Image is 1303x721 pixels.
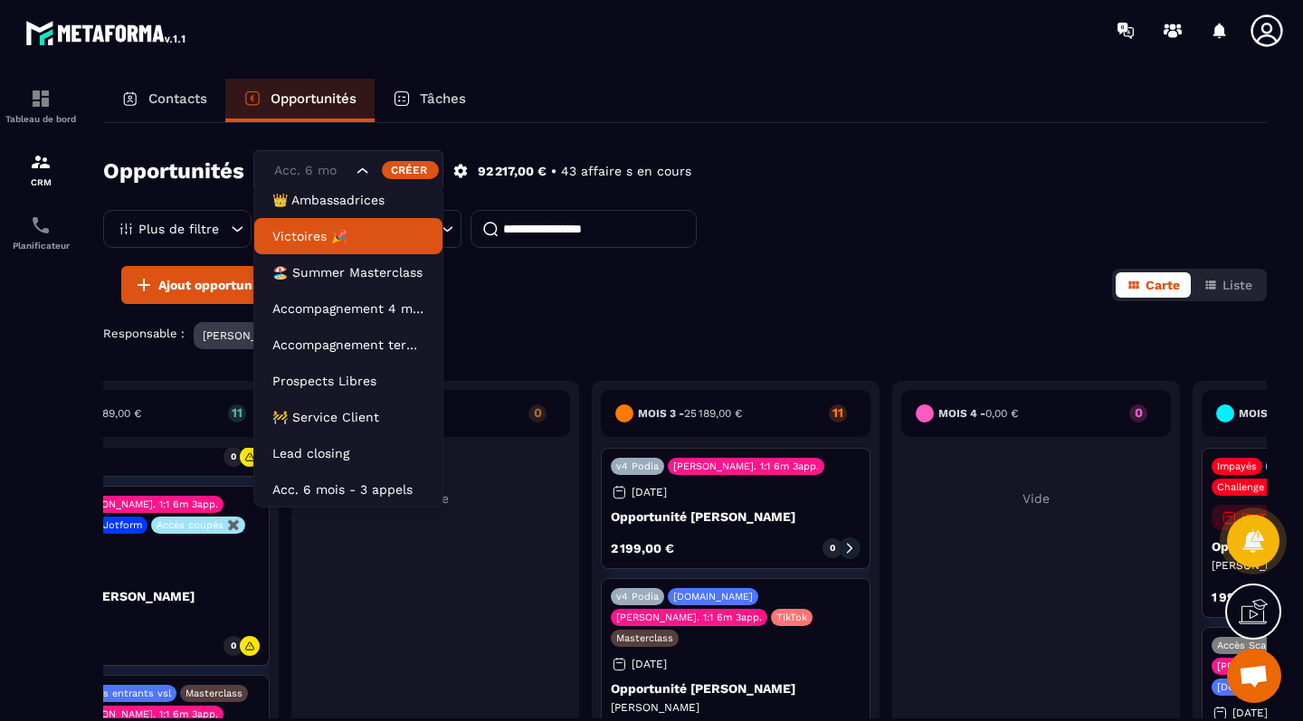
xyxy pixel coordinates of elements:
p: Accompagnement terminé [272,336,424,354]
p: Plus de filtre [138,223,219,235]
p: [PERSON_NAME] [611,700,861,715]
p: Lead closing [272,444,424,462]
p: Impayés [1217,460,1257,472]
p: Responsable : [103,327,185,340]
p: Acc. 6 mois - 3 appels [272,480,424,498]
p: Tableau de bord [5,114,77,124]
img: logo [25,16,188,49]
h2: Opportunités [103,153,244,189]
p: Accompagnement 4 mois [272,299,424,318]
p: 92 217,00 € [478,163,547,180]
p: • [551,163,556,180]
div: Search for option [253,150,443,192]
span: 25 189,00 € [684,407,742,420]
span: 0,00 € [985,407,1018,420]
img: formation [30,151,52,173]
p: Opportunités [271,90,357,107]
a: formationformationCRM [5,138,77,201]
p: Victoires 🎉 [272,227,424,245]
h6: Mois 3 - [638,407,742,420]
p: 11 [829,406,847,419]
span: 26 289,00 € [81,407,141,420]
p: leads entrants vsl [83,688,171,699]
p: [DATE] [632,486,667,498]
a: Opportunités [225,79,375,122]
p: 0 [528,406,547,419]
p: 0 [1129,406,1147,419]
div: Créer [382,161,439,179]
p: Tâches [420,90,466,107]
span: Carte [1146,278,1180,292]
input: Search for option [270,161,352,181]
p: Vide [901,491,1171,506]
img: formation [30,88,52,109]
p: 🏖️ Summer Masterclass [272,263,424,281]
p: Planificateur [5,241,77,251]
p: Jotform [103,519,142,531]
p: Opportunité [PERSON_NAME] [10,589,260,603]
p: 👑 Ambassadrices [272,191,424,209]
span: Ajout opportunité [158,276,269,294]
p: 2 199,00 € [611,542,674,555]
p: [PERSON_NAME]. 1:1 6m 3app. [616,612,762,623]
p: Challenge s5 [1217,481,1279,493]
a: schedulerschedulerPlanificateur [5,201,77,264]
p: Masterclass [616,632,673,644]
p: Masterclass [185,688,243,699]
p: 0 [231,640,236,652]
img: scheduler [30,214,52,236]
p: [PERSON_NAME] [10,608,260,622]
p: 🚧 Service Client [272,408,424,426]
p: [PERSON_NAME]. 1:1 6m 3app. [673,460,819,472]
p: [PERSON_NAME] [203,329,291,342]
p: [DATE] [1232,707,1268,719]
p: Contacts [148,90,207,107]
p: CRM [5,177,77,187]
p: TikTok [776,612,807,623]
a: Contacts [103,79,225,122]
h6: Mois 4 - [938,407,1018,420]
button: Ajout opportunité [121,266,281,304]
button: Carte [1116,272,1191,298]
p: 1 997,00 € [1212,591,1274,603]
p: v4 Podia [616,591,659,602]
a: Tâches [375,79,484,122]
p: [DOMAIN_NAME] [673,591,753,602]
p: Prospects Libres [272,372,424,390]
p: v4 Podia [616,460,659,472]
p: [PERSON_NAME]. 1:1 6m 3app. [72,708,218,720]
span: Liste [1222,278,1252,292]
p: [DOMAIN_NAME] [1217,681,1297,693]
button: Liste [1193,272,1263,298]
a: Ouvrir le chat [1227,649,1281,703]
p: 43 affaire s en cours [561,163,691,180]
p: 0 [231,451,236,463]
p: 0 [830,542,835,555]
p: Opportunité [PERSON_NAME] [611,681,861,696]
p: Accès coupés ✖️ [157,519,240,531]
p: [PERSON_NAME]. 1:1 6m 3app. [72,498,218,510]
p: Opportunité [PERSON_NAME] [611,509,861,524]
p: [DATE] [632,658,667,670]
p: 11 [228,406,246,419]
a: formationformationTableau de bord [5,74,77,138]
